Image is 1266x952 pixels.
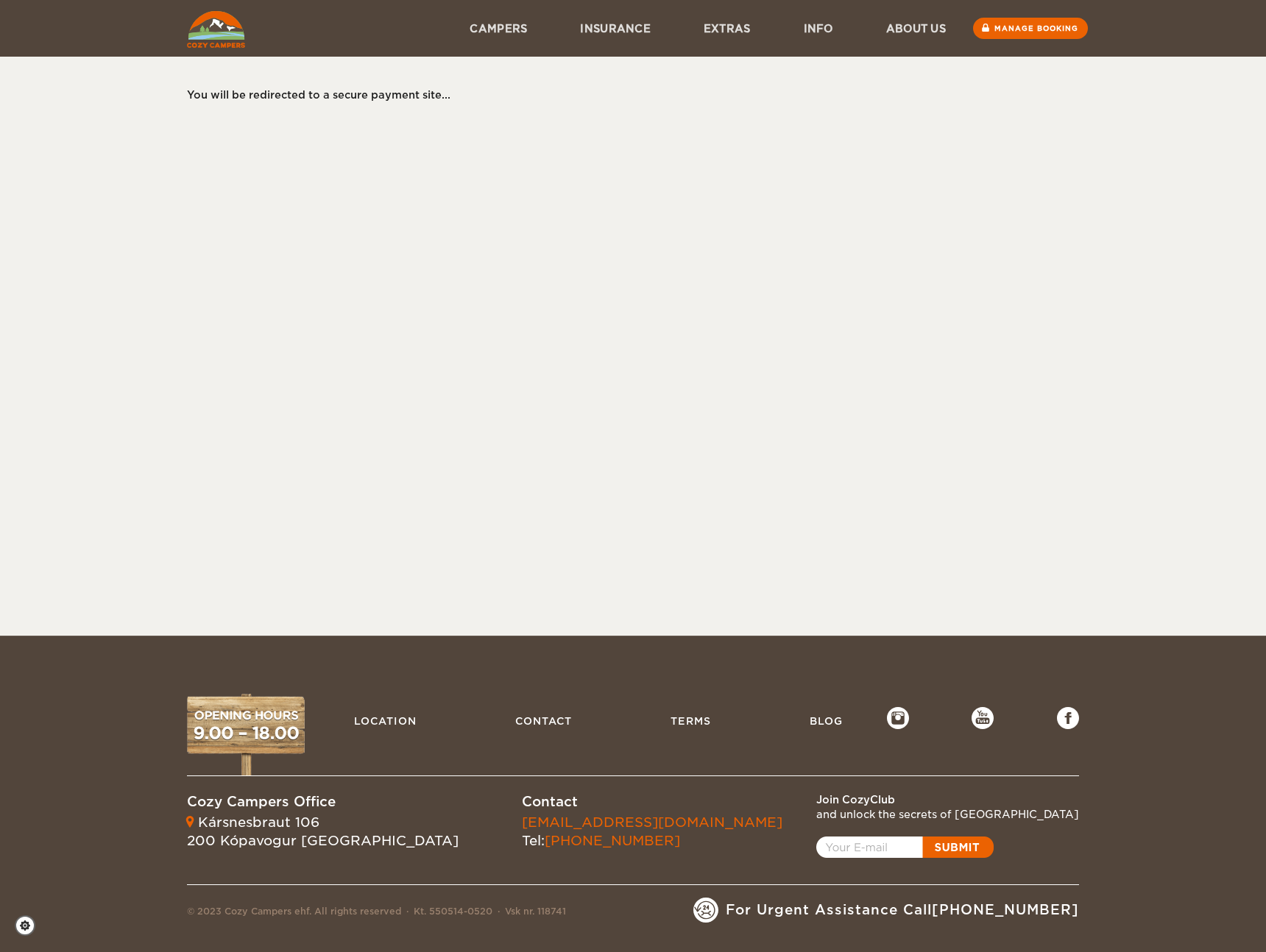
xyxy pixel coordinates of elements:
a: [PHONE_NUMBER] [545,833,680,848]
div: Kársnesbraut 106 200 Kópavogur [GEOGRAPHIC_DATA] [187,813,459,850]
div: Tel: [522,813,782,850]
a: Manage booking [973,18,1088,39]
a: Cookie settings [15,915,45,936]
a: [PHONE_NUMBER] [932,902,1079,917]
a: [EMAIL_ADDRESS][DOMAIN_NAME] [522,814,782,830]
div: and unlock the secrets of [GEOGRAPHIC_DATA] [816,807,1079,822]
a: Contact [508,707,579,735]
div: Contact [522,792,782,811]
span: For Urgent Assistance Call [726,901,1079,920]
a: Blog [802,707,850,735]
div: Cozy Campers Office [187,792,459,811]
div: © 2023 Cozy Campers ehf. All rights reserved Kt. 550514-0520 Vsk nr. 118741 [187,905,566,923]
a: Terms [663,707,718,735]
div: Join CozyClub [816,792,1079,807]
img: Cozy Campers [187,11,245,48]
a: Open popup [816,836,994,858]
div: You will be redirected to a secure payment site... [187,88,1064,102]
a: Location [347,707,424,735]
